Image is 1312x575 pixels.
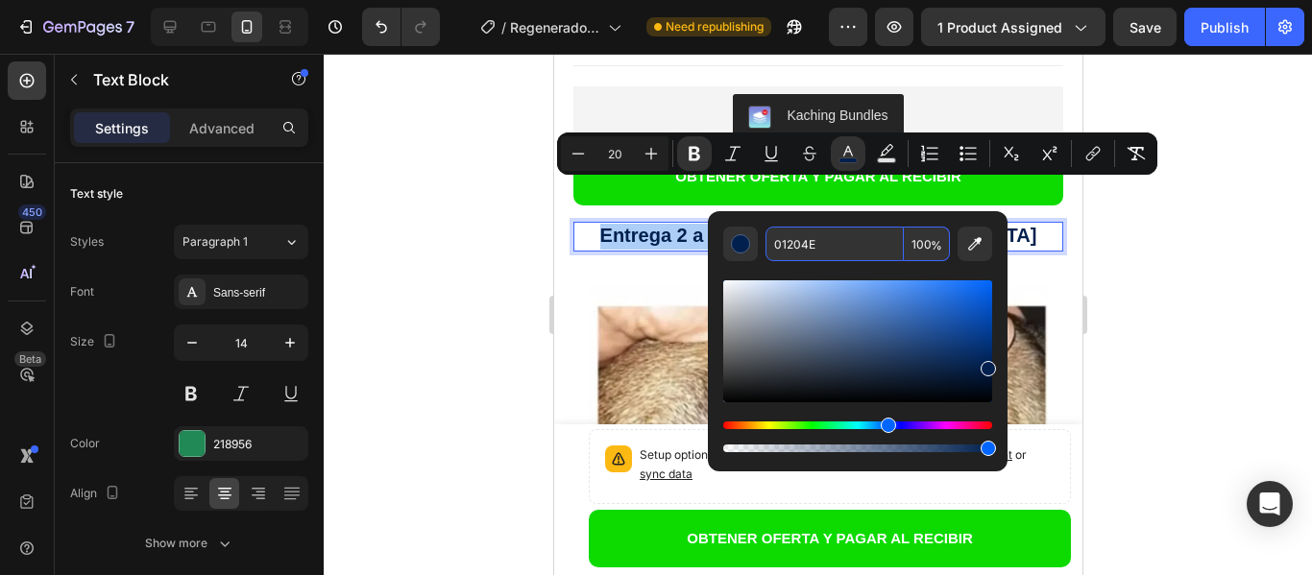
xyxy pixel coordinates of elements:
[362,8,440,46] div: Undo/Redo
[70,283,94,300] div: Font
[554,54,1082,575] iframe: Design area
[510,17,600,37] span: Regenerador Celular Ocular
[1247,481,1293,527] div: Open Intercom Messenger
[14,351,46,367] div: Beta
[70,233,104,251] div: Styles
[1130,19,1161,36] span: Save
[8,8,143,46] button: 7
[213,436,304,453] div: 218956
[666,18,764,36] span: Need republishing
[557,132,1157,175] div: Editor contextual toolbar
[126,15,134,38] p: 7
[723,421,992,429] div: Hue
[937,17,1062,37] span: 1 product assigned
[70,435,100,452] div: Color
[1201,17,1249,37] div: Publish
[182,233,248,251] span: Paragraph 1
[213,284,304,301] div: Sans-serif
[70,481,124,507] div: Align
[931,235,942,256] span: %
[70,329,121,355] div: Size
[18,204,46,220] div: 450
[189,118,255,138] p: Advanced
[95,118,149,138] p: Settings
[1184,8,1265,46] button: Publish
[70,185,123,203] div: Text style
[145,534,234,553] div: Show more
[501,17,506,37] span: /
[93,68,256,91] p: Text Block
[70,526,308,561] button: Show more
[921,8,1105,46] button: 1 product assigned
[765,227,904,261] input: E.g FFFFFF
[1113,8,1177,46] button: Save
[174,225,308,259] button: Paragraph 1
